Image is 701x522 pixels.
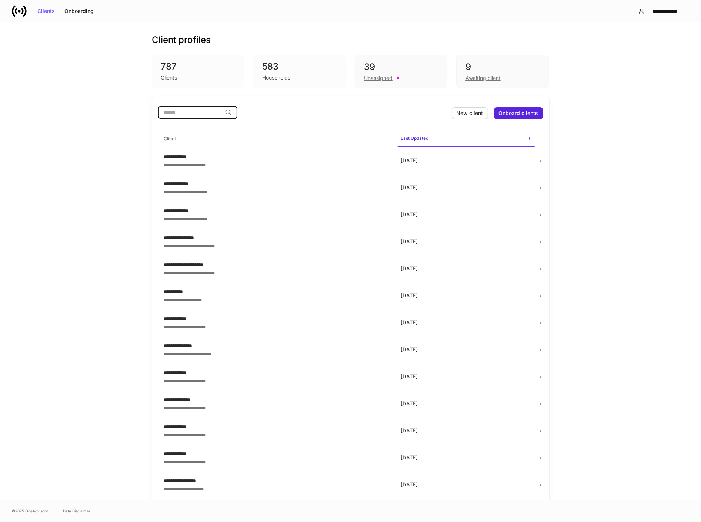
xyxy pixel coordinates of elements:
p: [DATE] [401,454,532,461]
button: New client [452,107,488,119]
div: Households [262,74,290,81]
p: [DATE] [401,211,532,218]
p: [DATE] [401,157,532,164]
div: Unassigned [364,74,393,82]
h6: Last Updated [401,135,428,142]
p: [DATE] [401,373,532,380]
span: Last Updated [398,131,535,147]
p: [DATE] [401,184,532,191]
h6: Client [164,135,176,142]
p: [DATE] [401,346,532,353]
div: 39Unassigned [355,55,447,88]
p: [DATE] [401,427,532,434]
div: Awaiting client [465,74,501,82]
a: Data Disclaimer [63,508,90,514]
div: Clients [37,9,55,14]
div: New client [457,111,483,116]
div: Onboarding [64,9,94,14]
div: Onboard clients [499,111,538,116]
span: Client [161,131,392,147]
p: [DATE] [401,319,532,326]
div: 9Awaiting client [456,55,549,88]
span: © 2025 OneAdvisory [12,508,48,514]
button: Onboard clients [494,107,543,119]
p: [DATE] [401,292,532,299]
div: 39 [364,61,438,73]
button: Clients [33,5,60,17]
div: 583 [262,61,337,73]
button: Onboarding [60,5,99,17]
div: Clients [161,74,177,81]
p: [DATE] [401,481,532,488]
p: [DATE] [401,265,532,272]
h3: Client profiles [152,34,211,46]
p: [DATE] [401,400,532,407]
div: 787 [161,61,236,73]
div: 9 [465,61,540,73]
p: [DATE] [401,238,532,245]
